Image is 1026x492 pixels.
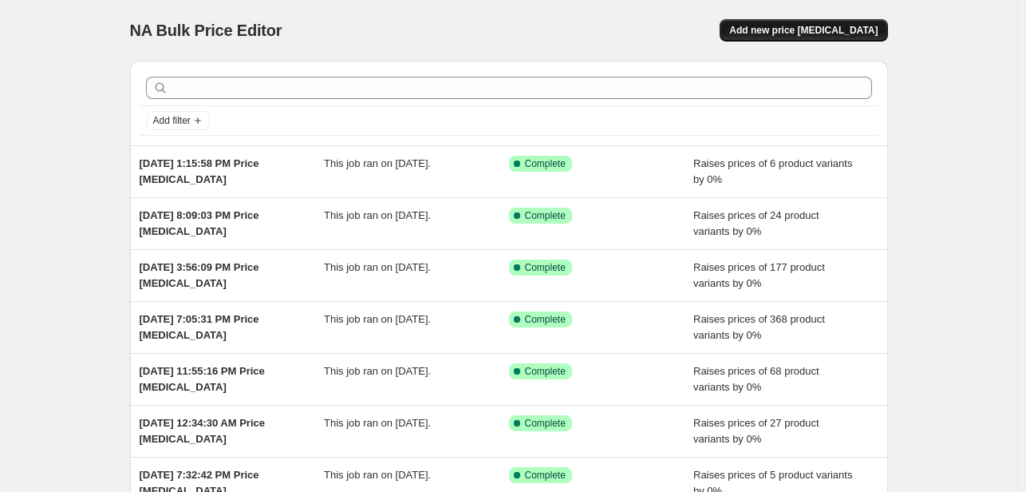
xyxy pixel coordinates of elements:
[140,209,259,237] span: [DATE] 8:09:03 PM Price [MEDICAL_DATA]
[693,365,819,393] span: Raises prices of 68 product variants by 0%
[324,209,431,221] span: This job ran on [DATE].
[324,313,431,325] span: This job ran on [DATE].
[693,261,825,289] span: Raises prices of 177 product variants by 0%
[140,365,265,393] span: [DATE] 11:55:16 PM Price [MEDICAL_DATA]
[525,469,566,482] span: Complete
[693,313,825,341] span: Raises prices of 368 product variants by 0%
[525,365,566,378] span: Complete
[324,417,431,429] span: This job ran on [DATE].
[324,469,431,481] span: This job ran on [DATE].
[140,261,259,289] span: [DATE] 3:56:09 PM Price [MEDICAL_DATA]
[729,24,878,37] span: Add new price [MEDICAL_DATA]
[324,261,431,273] span: This job ran on [DATE].
[324,157,431,169] span: This job ran on [DATE].
[525,261,566,274] span: Complete
[130,22,282,39] span: NA Bulk Price Editor
[324,365,431,377] span: This job ran on [DATE].
[525,209,566,222] span: Complete
[140,157,259,185] span: [DATE] 1:15:58 PM Price [MEDICAL_DATA]
[693,417,819,445] span: Raises prices of 27 product variants by 0%
[693,209,819,237] span: Raises prices of 24 product variants by 0%
[153,114,191,127] span: Add filter
[140,417,266,445] span: [DATE] 12:34:30 AM Price [MEDICAL_DATA]
[525,157,566,170] span: Complete
[140,313,259,341] span: [DATE] 7:05:31 PM Price [MEDICAL_DATA]
[146,111,210,130] button: Add filter
[525,313,566,326] span: Complete
[525,417,566,430] span: Complete
[693,157,852,185] span: Raises prices of 6 product variants by 0%
[720,19,887,42] button: Add new price [MEDICAL_DATA]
